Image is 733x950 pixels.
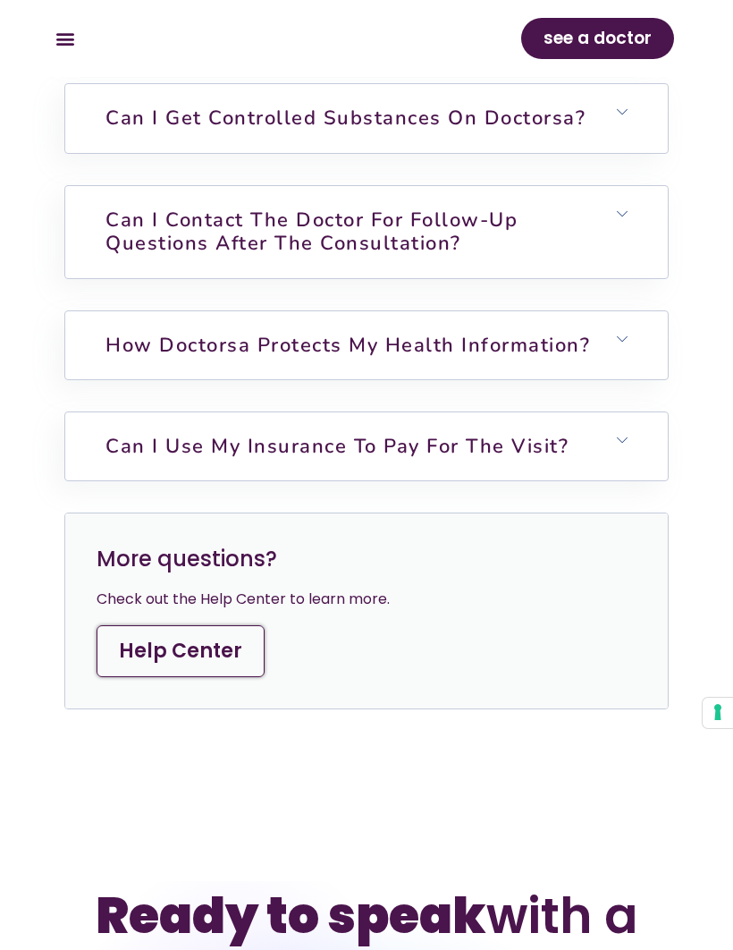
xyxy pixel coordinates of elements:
div: Check out the Help Center to learn more. [97,587,636,612]
a: Can I contact the doctor for follow-up questions after the consultation? [105,207,518,257]
h6: How Doctorsa protects my health information? [65,311,668,379]
span: see a doctor [543,24,652,53]
h6: Can I get controlled substances on Doctorsa? [65,84,668,152]
a: see a doctor [521,18,674,59]
a: Can I use my insurance to pay for the visit? [105,433,569,460]
div: Menu Toggle [50,24,80,54]
h3: More questions? [97,545,636,573]
button: Your consent preferences for tracking technologies [703,698,733,728]
a: Help Center [97,625,265,677]
h6: Can I use my insurance to pay for the visit? [65,412,668,480]
b: Ready to speak [96,881,486,950]
h6: Can I contact the doctor for follow-up questions after the consultation? [65,186,668,278]
a: How Doctorsa protects my health information? [105,332,590,359]
a: Can I get controlled substances on Doctorsa? [105,105,586,131]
